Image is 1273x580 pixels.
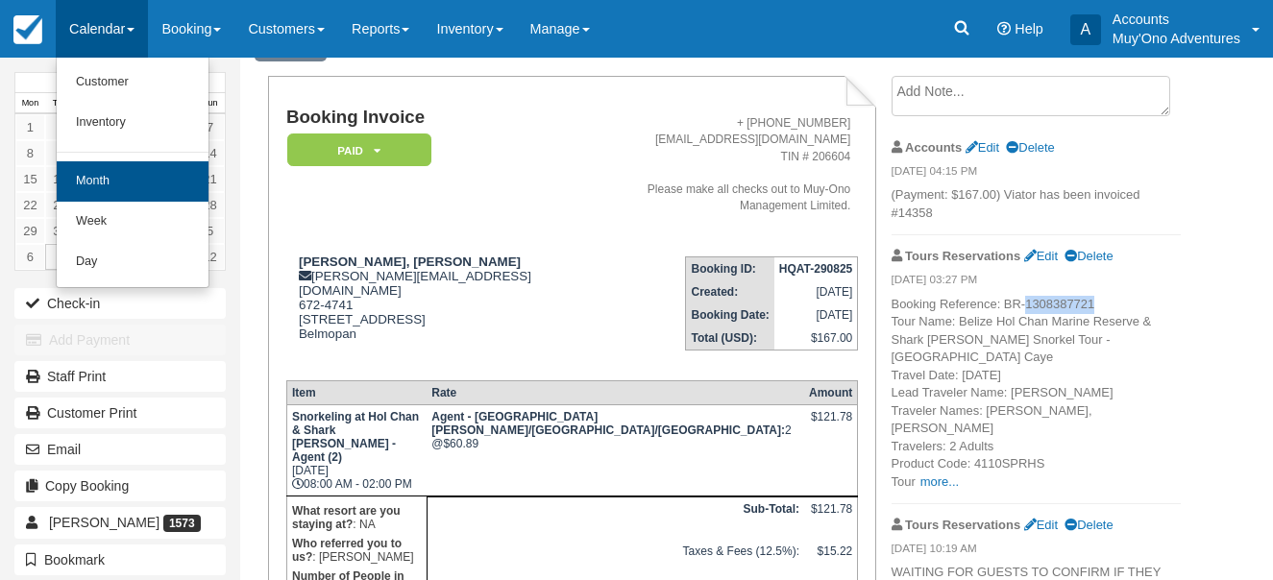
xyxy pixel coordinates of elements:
span: 1573 [163,515,201,532]
a: 12 [195,244,225,270]
a: 16 [45,166,75,192]
a: Staff Print [14,361,226,392]
a: 6 [15,244,45,270]
a: 15 [15,166,45,192]
p: (Payment: $167.00) Viator has been invoiced #14358 [892,186,1181,222]
button: Check-in [14,288,226,319]
a: 8 [15,140,45,166]
a: Delete [1065,518,1113,532]
em: [DATE] 04:15 PM [892,163,1181,184]
div: $121.78 [809,410,852,439]
td: [DATE] [774,303,858,326]
th: Amount [804,380,858,404]
a: 21 [195,166,225,192]
th: Booking Date: [686,303,774,326]
a: Delete [1006,140,1054,155]
button: Email [14,434,226,465]
th: Mon [15,93,45,114]
a: 28 [195,192,225,218]
strong: Accounts [905,140,962,155]
td: 2 @ [427,404,804,495]
em: Paid [287,133,431,167]
strong: What resort are you staying at? [292,504,401,531]
a: 7 [45,244,75,270]
strong: HQAT-290825 [779,262,852,276]
a: Week [57,202,208,242]
a: 22 [15,192,45,218]
a: Edit [1024,249,1058,263]
p: Booking Reference: BR-1308387721 Tour Name: Belize Hol Chan Marine Reserve & Shark [PERSON_NAME] ... [892,296,1181,492]
a: 7 [195,114,225,140]
button: Bookmark [14,544,226,575]
th: Booking ID: [686,257,774,281]
strong: Tours Reservations [905,518,1020,532]
strong: Who referred you to us? [292,537,402,564]
a: more... [920,474,959,489]
span: Help [1015,21,1043,36]
a: Customer [57,62,208,103]
div: A [1070,14,1101,45]
i: Help [997,22,1011,36]
ul: Calendar [56,58,209,288]
a: Month [57,161,208,202]
em: [DATE] 03:27 PM [892,272,1181,293]
th: Rate [427,380,804,404]
strong: Agent - San Pedro/Belize City/Caye Caulker [431,410,785,437]
a: Day [57,242,208,282]
th: Item [286,380,427,404]
h1: Booking Invoice [286,108,579,128]
a: Edit [966,140,999,155]
th: Total (USD): [686,326,774,350]
a: 9 [45,140,75,166]
a: 2 [45,114,75,140]
p: : [PERSON_NAME] [292,534,422,567]
a: 5 [195,218,225,244]
span: [PERSON_NAME] [49,515,159,530]
td: $121.78 [804,497,858,540]
span: $60.89 [443,437,478,450]
a: Delete [1065,249,1113,263]
address: + [PHONE_NUMBER] [EMAIL_ADDRESS][DOMAIN_NAME] TIN # 206604 Please make all checks out to Muy-Ono ... [587,115,851,214]
em: [DATE] 10:19 AM [892,541,1181,562]
button: Copy Booking [14,471,226,501]
a: 30 [45,218,75,244]
td: [DATE] [774,280,858,303]
strong: Tours Reservations [905,249,1020,263]
p: Accounts [1113,10,1240,29]
strong: Snorkeling at Hol Chan & Shark [PERSON_NAME] - Agent (2) [292,410,419,464]
td: [DATE] 08:00 AM - 02:00 PM [286,404,427,495]
td: $167.00 [774,326,858,350]
a: 1 [15,114,45,140]
a: 23 [45,192,75,218]
div: [PERSON_NAME][EMAIL_ADDRESS][DOMAIN_NAME] 672-4741 [STREET_ADDRESS] Belmopan [286,254,579,365]
th: Sun [195,93,225,114]
button: Add Payment [14,325,226,355]
p: Muy'Ono Adventures [1113,29,1240,48]
a: 14 [195,140,225,166]
th: Sub-Total: [427,497,804,540]
a: Inventory [57,103,208,143]
a: [PERSON_NAME] 1573 [14,507,226,538]
p: : NA [292,501,422,534]
th: Created: [686,280,774,303]
img: checkfront-main-nav-mini-logo.png [13,15,42,44]
strong: [PERSON_NAME], [PERSON_NAME] [299,254,521,269]
a: Paid [286,133,425,168]
th: Tue [45,93,75,114]
a: 29 [15,218,45,244]
a: Customer Print [14,398,226,428]
a: Edit [1024,518,1058,532]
